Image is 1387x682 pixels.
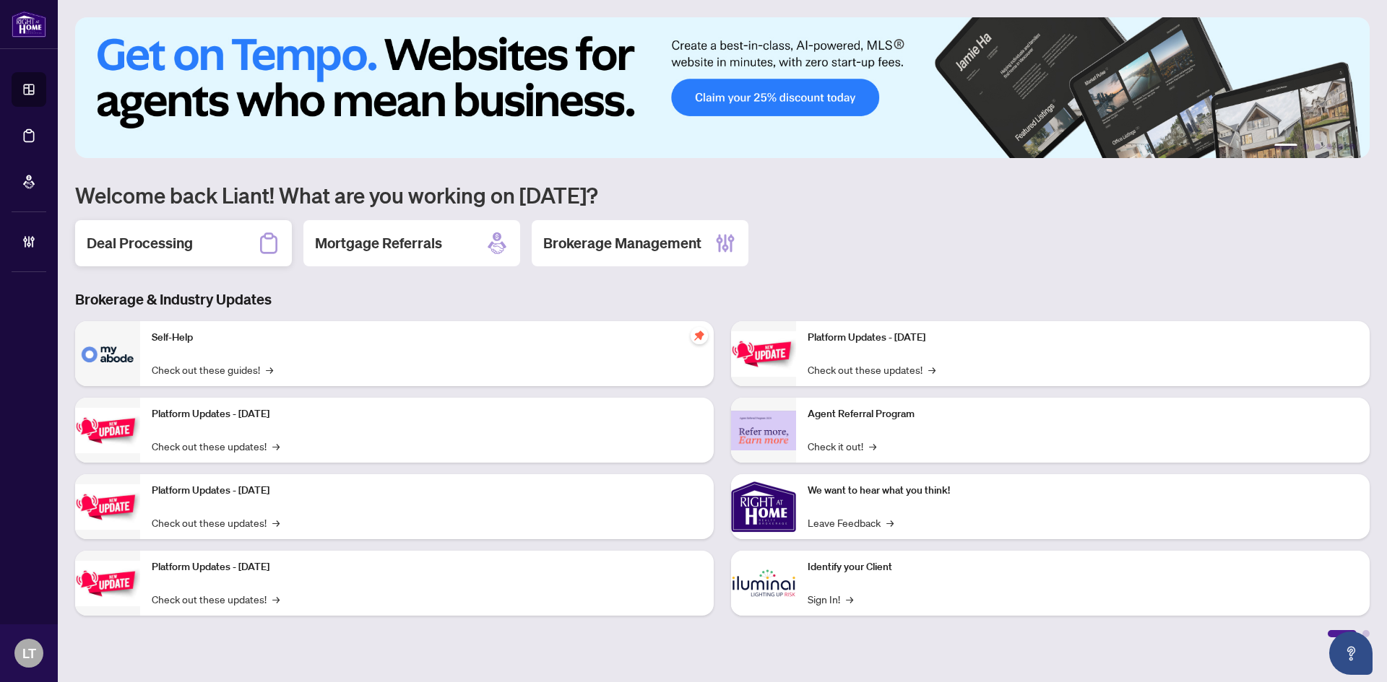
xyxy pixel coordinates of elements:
[731,411,796,450] img: Agent Referral Program
[731,331,796,377] img: Platform Updates - June 23, 2025
[1315,144,1321,149] button: 3
[808,330,1358,346] p: Platform Updates - [DATE]
[152,406,702,422] p: Platform Updates - [DATE]
[731,551,796,616] img: Identify your Client
[75,484,140,530] img: Platform Updates - July 21, 2025
[1274,144,1297,149] button: 1
[87,233,193,253] h2: Deal Processing
[152,483,702,499] p: Platform Updates - [DATE]
[75,408,140,453] img: Platform Updates - September 16, 2025
[272,591,280,607] span: →
[272,515,280,530] span: →
[808,591,853,607] a: Sign In!→
[691,327,708,344] span: pushpin
[1329,631,1373,675] button: Open asap
[1303,144,1309,149] button: 2
[152,330,702,346] p: Self-Help
[731,474,796,539] img: We want to hear what you think!
[1326,144,1332,149] button: 4
[808,483,1358,499] p: We want to hear what you think!
[808,362,936,377] a: Check out these updates!→
[152,591,280,607] a: Check out these updates!→
[272,438,280,454] span: →
[152,362,273,377] a: Check out these guides!→
[152,559,702,575] p: Platform Updates - [DATE]
[808,406,1358,422] p: Agent Referral Program
[886,515,894,530] span: →
[22,643,36,663] span: LT
[543,233,701,253] h2: Brokerage Management
[75,321,140,386] img: Self-Help
[808,515,894,530] a: Leave Feedback→
[1349,144,1355,149] button: 6
[12,11,46,38] img: logo
[928,362,936,377] span: →
[75,561,140,606] img: Platform Updates - July 8, 2025
[846,591,853,607] span: →
[75,289,1370,310] h3: Brokerage & Industry Updates
[1338,144,1344,149] button: 5
[869,438,876,454] span: →
[152,438,280,454] a: Check out these updates!→
[75,17,1370,158] img: Slide 0
[152,515,280,530] a: Check out these updates!→
[808,559,1358,575] p: Identify your Client
[315,233,442,253] h2: Mortgage Referrals
[266,362,273,377] span: →
[808,438,876,454] a: Check it out!→
[75,181,1370,209] h1: Welcome back Liant! What are you working on [DATE]?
